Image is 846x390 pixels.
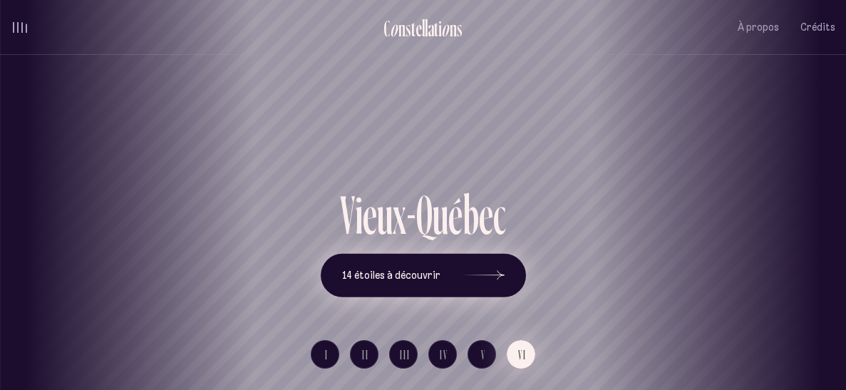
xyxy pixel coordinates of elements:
[363,187,377,242] div: e
[434,16,438,40] div: t
[11,20,29,35] button: volume audio
[416,187,433,242] div: Q
[481,349,486,361] span: V
[355,187,363,242] div: i
[450,16,457,40] div: n
[440,349,448,361] span: IV
[425,16,428,40] div: l
[448,187,463,242] div: é
[340,187,355,242] div: V
[416,16,422,40] div: e
[350,340,378,369] button: II
[507,340,535,369] button: VI
[325,349,329,361] span: I
[398,16,406,40] div: n
[377,187,393,242] div: u
[438,16,442,40] div: i
[383,16,390,40] div: C
[393,187,406,242] div: x
[468,340,496,369] button: V
[463,187,479,242] div: b
[411,16,416,40] div: t
[518,349,527,361] span: VI
[422,16,425,40] div: l
[428,16,434,40] div: a
[800,21,835,34] span: Crédits
[441,16,450,40] div: o
[400,349,411,361] span: III
[362,349,369,361] span: II
[342,270,440,282] span: 14 étoiles à découvrir
[738,21,779,34] span: À propos
[389,340,418,369] button: III
[479,187,493,242] div: e
[406,16,411,40] div: s
[406,187,416,242] div: -
[321,253,526,297] button: 14 étoiles à découvrir
[457,16,463,40] div: s
[800,11,835,44] button: Crédits
[428,340,457,369] button: IV
[493,187,506,242] div: c
[390,16,398,40] div: o
[738,11,779,44] button: À propos
[311,340,339,369] button: I
[433,187,448,242] div: u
